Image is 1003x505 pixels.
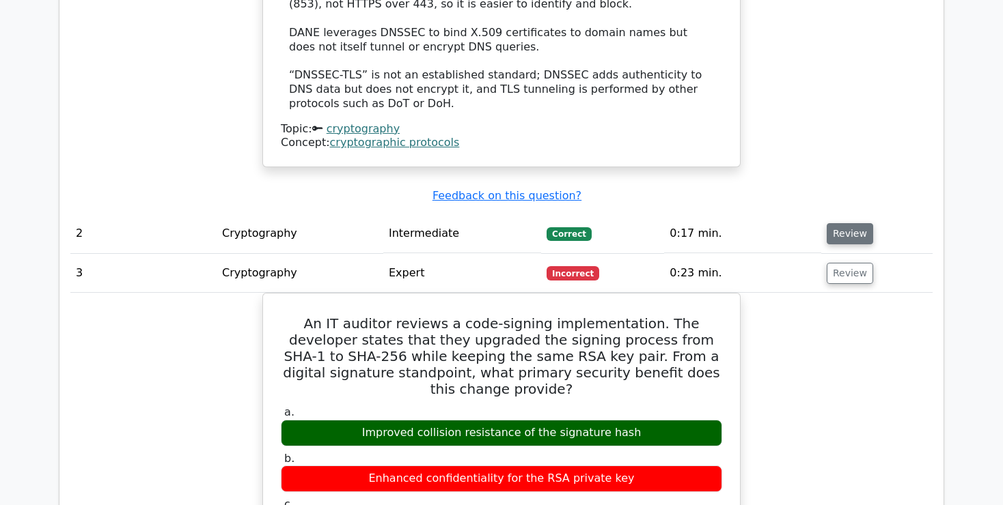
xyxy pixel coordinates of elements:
[327,122,400,135] a: cryptography
[70,254,217,293] td: 3
[330,136,460,149] a: cryptographic protocols
[664,254,821,293] td: 0:23 min.
[383,254,541,293] td: Expert
[284,452,294,465] span: b.
[217,214,383,253] td: Cryptography
[217,254,383,293] td: Cryptography
[547,227,591,241] span: Correct
[281,122,722,136] div: Topic:
[432,189,581,202] a: Feedback on this question?
[284,405,294,418] span: a.
[281,420,722,446] div: Improved collision resistance of the signature hash
[279,315,724,397] h5: An IT auditor reviews a code-signing implementation. The developer states that they upgraded the ...
[281,136,722,150] div: Concept:
[281,465,722,492] div: Enhanced confidentiality for the RSA private key
[827,263,873,284] button: Review
[70,214,217,253] td: 2
[664,214,821,253] td: 0:17 min.
[547,266,599,280] span: Incorrect
[827,223,873,244] button: Review
[383,214,541,253] td: Intermediate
